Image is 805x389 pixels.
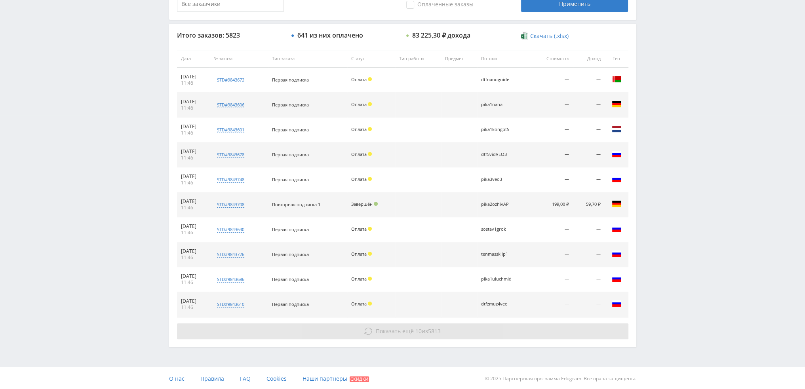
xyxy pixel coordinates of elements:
td: — [531,142,573,167]
span: Оплата [351,176,367,182]
span: Скидки [350,376,369,382]
span: Холд [368,77,372,81]
span: Холд [368,102,372,106]
td: — [531,217,573,242]
div: dtf5vidVEO3 [481,152,517,157]
div: [DATE] [181,273,206,279]
a: Скачать (.xlsx) [521,32,569,40]
span: Оплата [351,226,367,232]
td: — [573,217,604,242]
th: Тип работы [395,50,441,68]
td: — [573,267,604,292]
div: 11:46 [181,304,206,311]
th: Стоимость [531,50,573,68]
span: 5813 [428,327,441,335]
span: Первая подписка [272,77,309,83]
div: 11:46 [181,105,206,111]
div: 83 225,30 ₽ дохода [412,32,470,39]
span: 10 [415,327,422,335]
span: Оплата [351,301,367,307]
span: Первая подписка [272,301,309,307]
div: 11:46 [181,180,206,186]
td: — [531,292,573,317]
div: dtfnanoguide [481,77,517,82]
th: Доход [573,50,604,68]
div: [DATE] [181,223,206,230]
span: Правила [200,375,224,382]
div: pika1uluchmid [481,277,517,282]
span: Холд [368,302,372,306]
th: Тип заказа [268,50,347,68]
div: pika2ozhivAP [481,202,517,207]
img: rus.png [612,299,621,308]
span: Показать ещё [376,327,414,335]
td: — [573,242,604,267]
div: sostav1grok [481,227,517,232]
span: Оплата [351,151,367,157]
td: — [531,167,573,192]
span: Оплата [351,76,367,82]
div: pika1kongpt5 [481,127,517,132]
td: — [573,118,604,142]
div: Итого заказов: 5823 [177,32,284,39]
span: Первая подписка [272,276,309,282]
div: dtfzmuz4veo [481,302,517,307]
span: Первая подписка [272,251,309,257]
button: Показать ещё 10из5813 [177,323,628,339]
div: std#9843640 [217,226,244,233]
span: Повторная подписка 1 [272,201,320,207]
div: 11:46 [181,80,206,86]
span: Оплата [351,251,367,257]
span: Оплата [351,276,367,282]
th: Дата [177,50,209,68]
img: deu.png [612,199,621,209]
td: — [531,118,573,142]
div: 11:46 [181,155,206,161]
span: FAQ [240,375,251,382]
div: 11:46 [181,254,206,261]
td: — [573,142,604,167]
span: Первая подписка [272,176,309,182]
img: deu.png [612,99,621,109]
div: [DATE] [181,148,206,155]
div: std#9843672 [217,77,244,83]
td: — [531,242,573,267]
div: std#9843686 [217,276,244,283]
div: 641 из них оплачено [297,32,363,39]
td: — [573,68,604,93]
span: Первая подписка [272,102,309,108]
span: Завершён [351,201,373,207]
span: Наши партнеры [303,375,347,382]
td: — [531,267,573,292]
th: Предмет [441,50,478,68]
div: std#9843610 [217,301,244,307]
span: Первая подписка [272,226,309,232]
td: — [531,68,573,93]
div: [DATE] [181,99,206,105]
th: Потоки [477,50,531,68]
div: [DATE] [181,248,206,254]
span: Оплата [351,126,367,132]
div: tenmassklip1 [481,252,517,257]
div: [DATE] [181,123,206,130]
span: Холд [368,252,372,256]
span: Подтвержден [374,202,378,206]
img: blr.png [612,74,621,84]
th: Гео [605,50,628,68]
img: rus.png [612,274,621,283]
span: Холд [368,152,372,156]
div: 11:46 [181,205,206,211]
span: Холд [368,227,372,231]
span: Первая подписка [272,152,309,157]
td: — [573,167,604,192]
div: std#9843708 [217,201,244,208]
td: — [573,93,604,118]
span: О нас [169,375,185,382]
div: 11:46 [181,279,206,286]
span: Скачать (.xlsx) [530,33,569,39]
div: 11:46 [181,230,206,236]
div: std#9843726 [217,251,244,258]
span: Первая подписка [272,127,309,133]
span: Холд [368,127,372,131]
span: Холд [368,177,372,181]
